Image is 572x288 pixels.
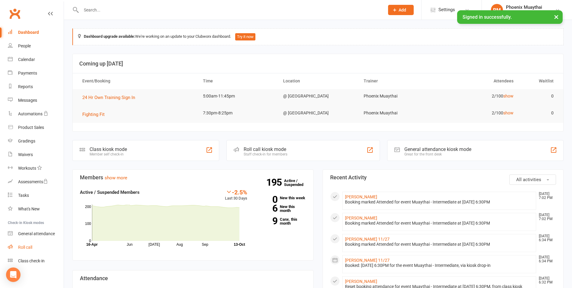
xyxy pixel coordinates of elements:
[551,10,562,23] button: ×
[345,216,377,220] a: [PERSON_NAME]
[358,73,438,89] th: Trainer
[8,121,64,134] a: Product Sales
[256,216,277,226] strong: 9
[519,89,559,103] td: 0
[536,192,556,200] time: [DATE] 7:02 PM
[82,111,109,118] button: Fighting Fit
[225,189,247,195] div: -2.5%
[256,196,306,200] a: 0New this week
[399,8,406,12] span: Add
[82,95,135,100] span: 24 Hr Own Training Sign In
[8,66,64,80] a: Payments
[256,217,306,225] a: 9Canx. this month
[18,111,43,116] div: Automations
[7,6,22,21] a: Clubworx
[536,277,556,284] time: [DATE] 6:32 PM
[18,71,37,75] div: Payments
[18,206,40,211] div: What's New
[8,80,64,94] a: Reports
[8,134,64,148] a: Gradings
[198,73,278,89] th: Time
[18,57,35,62] div: Calendar
[536,255,556,263] time: [DATE] 6:34 PM
[90,152,127,156] div: Member self check-in
[8,241,64,254] a: Roll call
[18,98,37,103] div: Messages
[345,263,534,268] div: Booked: [DATE] 6:30PM for the event Muaythai - Intermediate, via kiosk drop-in
[256,205,306,213] a: 6New this month
[345,221,534,226] div: Booking marked Attended for event Muaythai - Intermediate at [DATE] 6:30PM
[8,227,64,241] a: General attendance kiosk mode
[438,106,519,120] td: 2/100
[90,146,127,152] div: Class kiosk mode
[438,73,519,89] th: Attendees
[8,189,64,202] a: Tasks
[18,258,45,263] div: Class check-in
[388,5,414,15] button: Add
[244,152,287,156] div: Staff check-in for members
[77,73,198,89] th: Event/Booking
[491,4,503,16] div: PM
[84,34,135,39] strong: Dashboard upgrade available:
[509,174,556,185] button: All activities
[18,166,36,171] div: Workouts
[18,139,35,143] div: Gradings
[358,106,438,120] td: Phoenix Muaythai
[18,125,44,130] div: Product Sales
[278,106,358,120] td: @ [GEOGRAPHIC_DATA]
[18,179,48,184] div: Assessments
[256,195,277,204] strong: 0
[284,174,311,191] a: 195Active / Suspended
[345,258,390,263] a: [PERSON_NAME] 11/27
[278,89,358,103] td: @ [GEOGRAPHIC_DATA]
[18,152,33,157] div: Waivers
[18,30,39,35] div: Dashboard
[18,193,29,198] div: Tasks
[8,148,64,162] a: Waivers
[8,53,64,66] a: Calendar
[235,33,255,40] button: Try it now
[18,43,31,48] div: People
[18,245,32,250] div: Roll call
[79,61,557,67] h3: Coming up [DATE]
[82,112,105,117] span: Fighting Fit
[198,89,278,103] td: 5:00am-11:45pm
[519,106,559,120] td: 0
[8,175,64,189] a: Assessments
[80,275,306,281] h3: Attendance
[8,39,64,53] a: People
[18,84,33,89] div: Reports
[358,89,438,103] td: Phoenix Muaythai
[79,6,380,14] input: Search...
[80,190,140,195] strong: Active / Suspended Members
[105,175,127,181] a: show more
[536,234,556,242] time: [DATE] 6:34 PM
[82,94,139,101] button: 24 Hr Own Training Sign In
[438,89,519,103] td: 2/100
[72,28,564,45] div: We're working on an update to your Clubworx dashboard.
[80,174,306,181] h3: Members
[404,146,471,152] div: General attendance kiosk mode
[330,174,556,181] h3: Recent Activity
[345,279,377,284] a: [PERSON_NAME]
[8,162,64,175] a: Workouts
[8,107,64,121] a: Automations
[503,94,514,98] a: show
[404,152,471,156] div: Great for the front desk
[6,267,21,282] div: Open Intercom Messenger
[519,73,559,89] th: Waitlist
[516,177,541,182] span: All activities
[438,3,455,17] span: Settings
[256,204,277,213] strong: 6
[503,110,514,115] a: show
[345,194,377,199] a: [PERSON_NAME]
[225,189,247,202] div: Last 30 Days
[506,5,542,10] div: Phoenix Muaythai
[345,242,534,247] div: Booking marked Attended for event Muaythai - Intermediate at [DATE] 6:30PM
[8,202,64,216] a: What's New
[463,14,512,20] span: Signed in successfully.
[8,26,64,39] a: Dashboard
[266,178,284,187] strong: 195
[198,106,278,120] td: 7:30pm-8:25pm
[506,10,542,15] div: Phoenix Muaythai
